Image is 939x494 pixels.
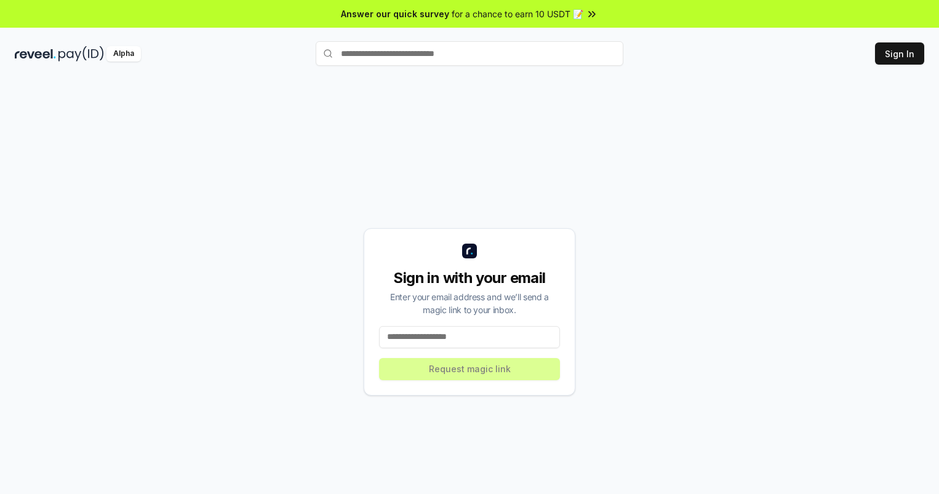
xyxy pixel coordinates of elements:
div: Sign in with your email [379,268,560,288]
span: for a chance to earn 10 USDT 📝 [452,7,583,20]
span: Answer our quick survey [341,7,449,20]
img: pay_id [58,46,104,62]
div: Enter your email address and we’ll send a magic link to your inbox. [379,290,560,316]
img: reveel_dark [15,46,56,62]
div: Alpha [106,46,141,62]
button: Sign In [875,42,924,65]
img: logo_small [462,244,477,258]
